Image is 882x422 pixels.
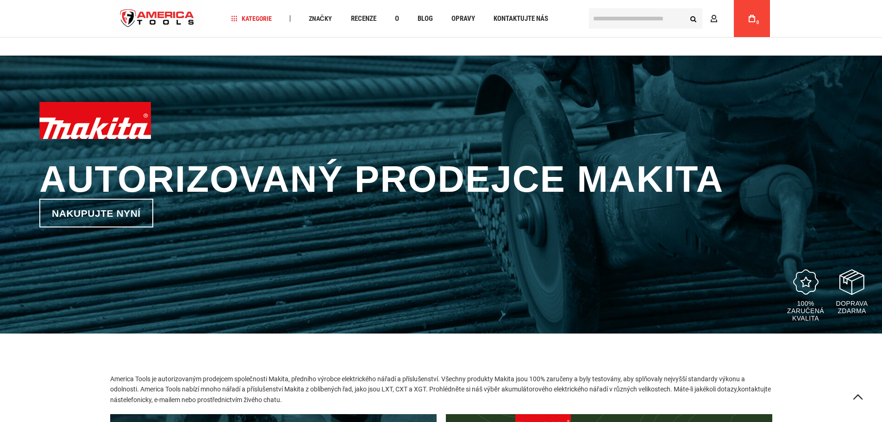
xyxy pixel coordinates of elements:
[757,20,759,25] font: 0
[121,396,282,403] font: telefonicky, e-mailem nebo prostřednictvím živého chatu.
[451,14,475,23] font: Opravy
[39,158,724,200] font: Autorizovaný prodejce Makita
[227,13,276,25] a: Kategorie
[347,13,381,25] a: Recenze
[309,15,332,22] font: Značky
[447,13,479,25] a: Opravy
[836,300,868,315] font: Doprava zdarma
[787,300,824,322] font: 100% zaručená kvalita
[39,199,153,227] a: Nakupujte nyní
[351,14,376,23] font: Recenze
[242,15,272,22] font: Kategorie
[489,13,552,25] a: Kontaktujte nás
[52,208,141,219] font: Nakupujte nyní
[685,10,702,27] button: Vyhledávání
[113,1,202,36] a: logo obchodu
[494,14,548,23] font: Kontaktujte nás
[721,15,737,22] font: Účet
[305,13,336,25] a: Značky
[395,14,399,23] font: O
[418,14,433,23] font: Blog
[413,13,437,25] a: Blog
[39,102,151,139] img: Logo Makity
[110,385,771,403] a: kontaktujte nás
[110,375,745,393] font: America Tools je autorizovaným prodejcem společnosti Makita, předního výrobce elektrického nářadí...
[113,1,202,36] img: Americké nástroje
[391,13,403,25] a: O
